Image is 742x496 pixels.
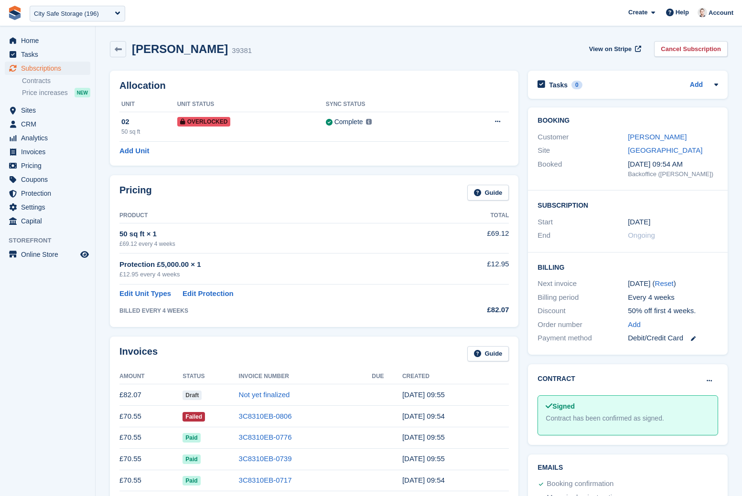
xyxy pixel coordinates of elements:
div: £82.07 [446,305,509,316]
span: Help [676,8,689,17]
a: menu [5,201,90,214]
div: Debit/Credit Card [628,333,718,344]
td: £70.55 [119,427,183,448]
span: Create [628,8,647,17]
a: menu [5,48,90,61]
h2: [PERSON_NAME] [132,42,228,55]
span: Settings [21,201,78,214]
span: Online Store [21,248,78,261]
div: 50% off first 4 weeks. [628,306,718,317]
a: menu [5,173,90,186]
h2: Allocation [119,80,509,91]
a: View on Stripe [585,41,643,57]
div: Protection £5,000.00 × 1 [119,259,446,270]
a: Add [628,319,641,330]
td: £12.95 [446,253,509,285]
a: 3C8310EB-0739 [239,454,292,463]
h2: Invoices [119,346,158,362]
div: Order number [538,319,628,330]
div: 50 sq ft × 1 [119,229,446,240]
span: CRM [21,117,78,131]
a: Add Unit [119,146,149,157]
div: 50 sq ft [121,127,177,136]
td: £69.12 [446,223,509,253]
span: Subscriptions [21,62,78,75]
div: Contract has been confirmed as signed. [546,413,710,423]
time: 2025-04-28 08:54:53 UTC [402,476,445,484]
div: Site [538,145,628,156]
div: End [538,230,628,241]
div: £12.95 every 4 weeks [119,270,446,279]
div: Payment method [538,333,628,344]
span: Account [709,8,733,18]
span: Protection [21,187,78,200]
div: Booking confirmation [547,478,613,490]
a: menu [5,104,90,117]
a: [PERSON_NAME] [628,133,687,141]
a: Contracts [22,76,90,85]
th: Unit Status [177,97,326,112]
span: View on Stripe [589,44,632,54]
div: Complete [334,117,363,127]
th: Invoice Number [239,369,372,384]
time: 2025-06-23 08:55:02 UTC [402,433,445,441]
div: Signed [546,401,710,412]
a: menu [5,248,90,261]
a: menu [5,145,90,158]
a: Guide [467,185,509,201]
div: [DATE] 09:54 AM [628,159,718,170]
a: Edit Protection [183,288,234,299]
th: Sync Status [326,97,453,112]
h2: Tasks [549,81,568,89]
a: [GEOGRAPHIC_DATA] [628,146,702,154]
a: menu [5,214,90,228]
th: Amount [119,369,183,384]
span: Failed [183,412,205,422]
span: Pricing [21,159,78,172]
div: £69.12 every 4 weeks [119,240,446,248]
a: Not yet finalized [239,390,290,399]
span: Sites [21,104,78,117]
a: 3C8310EB-0717 [239,476,292,484]
a: Reset [655,279,674,287]
td: £82.07 [119,384,183,406]
span: Capital [21,214,78,228]
a: Guide [467,346,509,362]
a: 3C8310EB-0806 [239,412,292,420]
div: Billing period [538,292,628,303]
td: £70.55 [119,470,183,491]
a: menu [5,159,90,172]
h2: Subscription [538,200,718,210]
span: Price increases [22,88,68,97]
a: menu [5,117,90,131]
div: Every 4 weeks [628,292,718,303]
td: £70.55 [119,448,183,470]
span: Analytics [21,131,78,145]
th: Due [372,369,402,384]
div: Customer [538,132,628,143]
td: £70.55 [119,406,183,427]
a: menu [5,34,90,47]
time: 2025-07-21 08:54:56 UTC [402,412,445,420]
h2: Billing [538,262,718,272]
th: Created [402,369,509,384]
span: Invoices [21,145,78,158]
time: 2025-08-18 08:55:25 UTC [402,390,445,399]
div: 39381 [232,45,252,56]
div: BILLED EVERY 4 WEEKS [119,306,446,315]
span: Paid [183,476,200,485]
span: Draft [183,390,202,400]
h2: Booking [538,117,718,125]
span: Home [21,34,78,47]
div: Discount [538,306,628,317]
img: stora-icon-8386f47178a22dfd0bd8f6a31ec36ba5ce8667c1dd55bd0f319d3a0aa187defe.svg [8,6,22,20]
a: Preview store [79,249,90,260]
th: Total [446,208,509,223]
th: Status [183,369,238,384]
div: [DATE] ( ) [628,278,718,289]
a: Price increases NEW [22,87,90,98]
span: Coupons [21,173,78,186]
time: 2024-04-28 23:00:00 UTC [628,217,650,228]
a: Cancel Subscription [654,41,728,57]
th: Unit [119,97,177,112]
